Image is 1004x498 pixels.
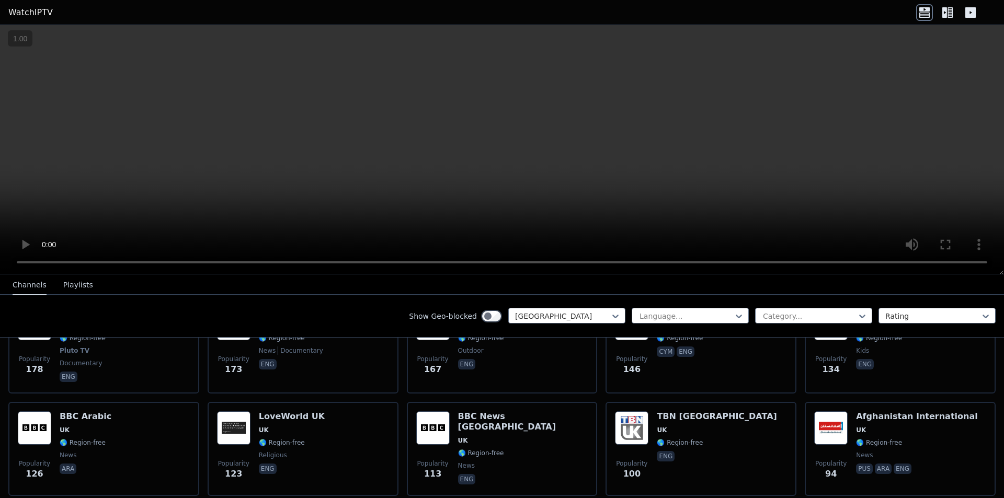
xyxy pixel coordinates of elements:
span: 🌎 Region-free [856,334,902,342]
span: 100 [623,468,641,480]
h6: Afghanistan International [856,411,978,422]
p: eng [894,464,911,474]
label: Show Geo-blocked [409,311,477,321]
span: Popularity [417,355,449,363]
span: 🌎 Region-free [60,334,106,342]
span: Pluto TV [60,346,89,355]
span: 🌎 Region-free [259,438,305,447]
span: documentary [60,359,102,367]
span: UK [458,436,468,445]
p: pus [856,464,873,474]
p: eng [856,359,874,369]
span: 178 [26,363,43,376]
span: 🌎 Region-free [856,438,902,447]
span: UK [657,426,667,434]
span: UK [60,426,70,434]
h6: LoveWorld UK [259,411,325,422]
p: eng [458,359,476,369]
h6: BBC Arabic [60,411,111,422]
span: news [60,451,76,459]
span: 🌎 Region-free [60,438,106,447]
span: 173 [225,363,242,376]
p: eng [458,474,476,484]
p: eng [259,464,277,474]
span: Popularity [19,355,50,363]
span: news [458,461,475,470]
span: Popularity [616,355,647,363]
img: BBC Arabic [18,411,51,445]
span: UK [259,426,269,434]
span: news [856,451,873,459]
img: BBC News North America [416,411,450,445]
span: documentary [278,346,323,355]
span: 126 [26,468,43,480]
span: 167 [424,363,441,376]
p: eng [259,359,277,369]
button: Playlists [63,275,93,295]
p: eng [677,346,694,357]
span: Popularity [616,459,647,468]
span: Popularity [19,459,50,468]
p: cym [657,346,675,357]
span: Popularity [218,459,249,468]
p: eng [60,372,77,382]
span: 🌎 Region-free [259,334,305,342]
p: eng [657,451,675,461]
span: 🌎 Region-free [458,334,504,342]
span: Popularity [815,355,847,363]
span: Popularity [417,459,449,468]
span: 🌎 Region-free [657,334,703,342]
span: 🌎 Region-free [657,438,703,447]
span: Popularity [218,355,249,363]
span: kids [856,346,869,355]
img: LoveWorld UK [217,411,250,445]
p: ara [60,464,76,474]
span: religious [259,451,287,459]
span: 94 [825,468,837,480]
img: Afghanistan International [814,411,848,445]
button: Channels [13,275,47,295]
span: 146 [623,363,641,376]
span: UK [856,426,866,434]
a: WatchIPTV [8,6,53,19]
img: TBN UK [615,411,648,445]
h6: BBC News [GEOGRAPHIC_DATA] [458,411,588,432]
span: 113 [424,468,441,480]
span: 🌎 Region-free [458,449,504,457]
span: 134 [822,363,839,376]
p: ara [875,464,892,474]
span: news [259,346,276,355]
span: Popularity [815,459,847,468]
h6: TBN [GEOGRAPHIC_DATA] [657,411,777,422]
span: outdoor [458,346,484,355]
span: 123 [225,468,242,480]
